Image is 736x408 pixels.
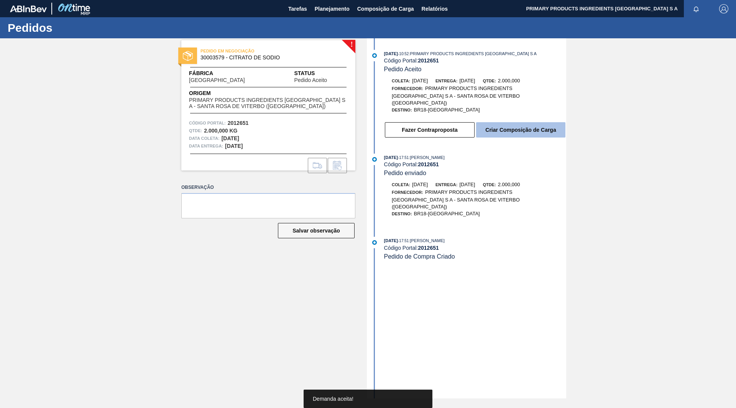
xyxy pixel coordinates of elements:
[384,155,398,160] span: [DATE]
[189,69,269,77] span: Fábrica
[392,86,423,91] span: Fornecedor:
[483,182,496,187] span: Qtde:
[435,182,457,187] span: Entrega:
[459,78,475,84] span: [DATE]
[398,156,409,160] span: - 17:51
[476,122,565,138] button: Criar Composição de Carga
[294,77,327,83] span: Pedido Aceito
[392,85,520,106] span: PRIMARY PRODUCTS INGREDIENTS [GEOGRAPHIC_DATA] S A - SANTA ROSA DE VITERBO ([GEOGRAPHIC_DATA])
[418,245,439,251] strong: 2012651
[719,4,728,13] img: Logout
[384,170,426,176] span: Pedido enviado
[392,211,412,216] span: Destino:
[189,77,245,83] span: [GEOGRAPHIC_DATA]
[200,47,308,55] span: PEDIDO EM NEGOCIAÇÃO
[8,23,144,32] h1: Pedidos
[409,238,445,243] span: : [PERSON_NAME]
[315,4,350,13] span: Planejamento
[684,3,708,14] button: Notificações
[459,182,475,187] span: [DATE]
[384,238,398,243] span: [DATE]
[204,128,237,134] strong: 2.000,000 KG
[189,127,202,134] span: Qtde :
[189,119,226,127] span: Código Portal:
[398,52,409,56] span: - 10:52
[498,182,520,187] span: 2.000,000
[498,78,520,84] span: 2.000,000
[385,122,475,138] button: Fazer Contraproposta
[412,182,428,187] span: [DATE]
[10,5,47,12] img: TNhmsLtSVTkK8tSr43FrP2fwEKptu5GPRR3wAAAABJRU5ErkJggg==
[384,245,566,251] div: Código Portal:
[392,182,410,187] span: Coleta:
[483,79,496,83] span: Qtde:
[189,89,348,97] span: Origem
[200,55,340,61] span: 30003579 - CITRATO DE SODIO
[189,134,220,142] span: Data coleta:
[384,253,455,260] span: Pedido de Compra Criado
[225,143,243,149] strong: [DATE]
[384,57,566,64] div: Código Portal:
[313,396,353,402] span: Demanda aceita!
[328,158,347,173] div: Informar alteração no pedido
[372,53,377,58] img: atual
[392,190,423,195] span: Fornecedor:
[392,108,412,112] span: Destino:
[409,51,537,56] span: : PRIMARY PRODUCTS INGREDIENTS [GEOGRAPHIC_DATA] S A
[372,240,377,245] img: atual
[294,69,348,77] span: Status
[392,79,410,83] span: Coleta:
[422,4,448,13] span: Relatórios
[288,4,307,13] span: Tarefas
[228,120,249,126] strong: 2012651
[392,189,520,210] span: PRIMARY PRODUCTS INGREDIENTS [GEOGRAPHIC_DATA] S A - SANTA ROSA DE VITERBO ([GEOGRAPHIC_DATA])
[189,142,223,150] span: Data entrega:
[414,107,480,113] span: BR18-[GEOGRAPHIC_DATA]
[435,79,457,83] span: Entrega:
[384,51,398,56] span: [DATE]
[372,157,377,162] img: atual
[398,239,409,243] span: - 17:51
[384,161,566,167] div: Código Portal:
[278,223,355,238] button: Salvar observação
[384,66,422,72] span: Pedido Aceito
[412,78,428,84] span: [DATE]
[357,4,414,13] span: Composição de Carga
[183,51,193,61] img: status
[409,155,445,160] span: : [PERSON_NAME]
[418,57,439,64] strong: 2012651
[189,97,348,109] span: PRIMARY PRODUCTS INGREDIENTS [GEOGRAPHIC_DATA] S A - SANTA ROSA DE VITERBO ([GEOGRAPHIC_DATA])
[181,182,355,193] label: Observação
[418,161,439,167] strong: 2012651
[308,158,327,173] div: Ir para Composição de Carga
[222,135,239,141] strong: [DATE]
[414,211,480,216] span: BR18-[GEOGRAPHIC_DATA]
